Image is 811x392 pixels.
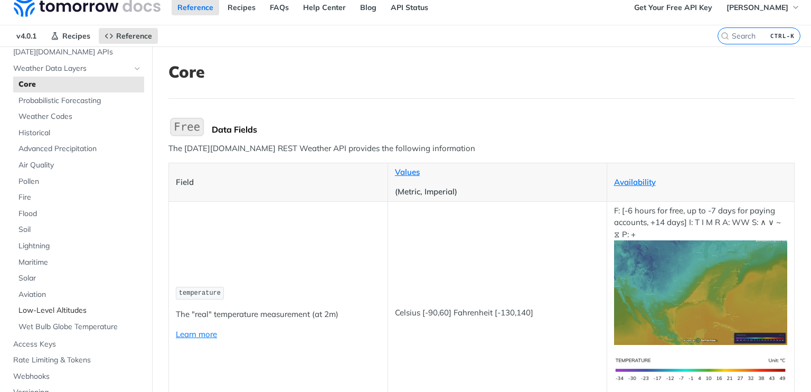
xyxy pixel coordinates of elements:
[18,128,142,138] span: Historical
[18,96,142,106] span: Probabilistic Forecasting
[614,177,656,187] a: Availability
[18,209,142,219] span: Flood
[18,322,142,332] span: Wet Bulb Globe Temperature
[18,111,142,122] span: Weather Codes
[13,287,144,303] a: Aviation
[116,31,152,41] span: Reference
[13,47,142,58] span: [DATE][DOMAIN_NAME] APIs
[18,176,142,187] span: Pollen
[13,255,144,270] a: Maritime
[13,206,144,222] a: Flood
[18,305,142,316] span: Low-Level Altitudes
[45,28,96,44] a: Recipes
[176,329,217,339] a: Learn more
[179,290,221,297] span: temperature
[18,290,142,300] span: Aviation
[8,61,144,77] a: Weather Data LayersHide subpages for Weather Data Layers
[18,225,142,235] span: Soil
[768,31,797,41] kbd: CTRL-K
[614,364,788,374] span: Expand image
[8,352,144,368] a: Rate Limiting & Tokens
[8,337,144,352] a: Access Keys
[614,287,788,297] span: Expand image
[8,369,144,385] a: Webhooks
[18,144,142,154] span: Advanced Precipitation
[13,157,144,173] a: Air Quality
[13,371,142,382] span: Webhooks
[13,190,144,206] a: Fire
[176,309,381,321] p: The "real" temperature measurement (at 2m)
[13,270,144,286] a: Solar
[99,28,158,44] a: Reference
[13,109,144,125] a: Weather Codes
[168,143,795,155] p: The [DATE][DOMAIN_NAME] REST Weather API provides the following information
[8,44,144,60] a: [DATE][DOMAIN_NAME] APIs
[18,273,142,284] span: Solar
[13,222,144,238] a: Soil
[13,174,144,190] a: Pollen
[18,241,142,251] span: Lightning
[13,125,144,141] a: Historical
[721,32,729,40] svg: Search
[62,31,90,41] span: Recipes
[18,160,142,171] span: Air Quality
[614,205,788,345] p: F: [-6 hours for free, up to -7 days for paying accounts, +14 days] I: T I M R A: WW S: ∧ ∨ ~ ⧖ P: +
[395,167,420,177] a: Values
[11,28,42,44] span: v4.0.1
[13,77,144,92] a: Core
[395,307,600,319] p: Celsius [-90,60] Fahrenheit [-130,140]
[727,3,788,12] span: [PERSON_NAME]
[13,303,144,319] a: Low-Level Altitudes
[13,63,130,74] span: Weather Data Layers
[212,124,795,135] div: Data Fields
[13,339,142,350] span: Access Keys
[18,192,142,203] span: Fire
[13,93,144,109] a: Probabilistic Forecasting
[13,238,144,254] a: Lightning
[176,176,381,189] p: Field
[18,257,142,268] span: Maritime
[168,62,795,81] h1: Core
[18,79,142,90] span: Core
[13,141,144,157] a: Advanced Precipitation
[13,319,144,335] a: Wet Bulb Globe Temperature
[395,186,600,198] p: (Metric, Imperial)
[13,355,142,366] span: Rate Limiting & Tokens
[133,64,142,73] button: Hide subpages for Weather Data Layers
